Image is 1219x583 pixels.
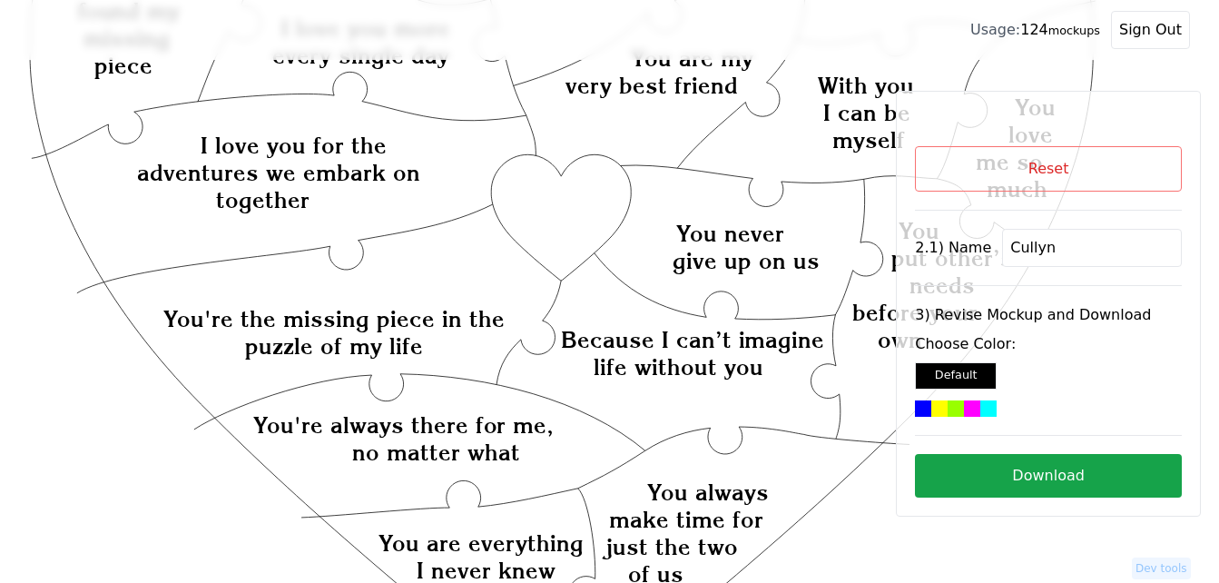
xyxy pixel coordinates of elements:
span: Usage: [970,21,1020,38]
text: no matter what [353,439,521,466]
text: I can be [823,100,910,127]
text: You always [648,479,770,507]
text: myself [832,127,905,154]
text: piece [94,52,152,79]
button: Sign Out [1111,11,1190,49]
text: just the two [602,534,738,561]
label: 3) Revise Mockup and Download [915,304,1182,326]
text: You're the missing piece in the [163,305,505,332]
text: very best friend [565,72,738,99]
button: Download [915,454,1182,498]
text: You are my [631,44,753,72]
text: every single day [272,42,449,69]
text: With you [819,73,915,100]
label: Choose Color: [915,333,1182,355]
label: 2.1) Name [915,237,991,259]
button: Dev tools [1132,558,1191,579]
text: give up on us [673,247,820,274]
text: before your [853,299,978,326]
button: Reset [915,146,1182,192]
text: Because I can’t imagine [561,326,825,353]
text: I love you for the [201,132,387,159]
text: make time for [609,507,763,534]
text: puzzle of my life [245,332,423,360]
text: together [216,186,310,213]
div: 124 [970,19,1100,41]
text: adventures we embark on [137,159,420,186]
text: You're always there for me, [253,411,555,439]
text: You never [676,220,784,247]
text: own [879,326,923,353]
small: Default [935,368,978,381]
text: life without you [594,353,763,380]
small: mockups [1048,24,1100,37]
text: You are everything [378,529,584,557]
text: put other’s [891,244,1013,272]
